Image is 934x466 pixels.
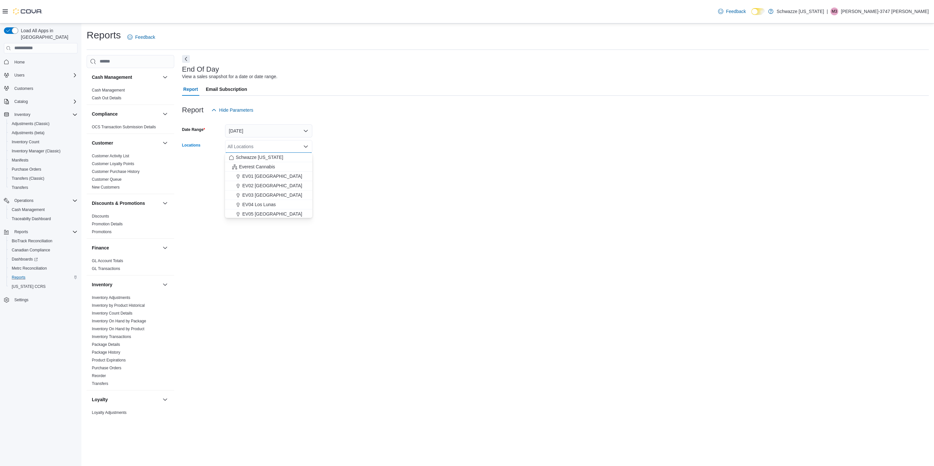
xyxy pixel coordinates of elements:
button: Operations [12,197,36,205]
button: Adjustments (Classic) [7,119,80,128]
button: Customer [161,139,169,147]
button: Transfers [7,183,80,192]
span: Reports [12,275,25,280]
a: Package Details [92,342,120,347]
span: Reorder [92,373,106,378]
span: Everest Cannabis [239,163,275,170]
span: EV02 [GEOGRAPHIC_DATA] [242,182,302,189]
span: Customers [14,86,33,91]
button: Users [1,71,80,80]
span: EV04 Los Lunas [242,201,276,208]
a: BioTrack Reconciliation [9,237,55,245]
button: Loyalty [92,396,160,403]
button: Traceabilty Dashboard [7,214,80,223]
button: Customers [1,84,80,93]
span: Transfers (Classic) [12,176,44,181]
a: Dashboards [7,255,80,264]
span: Purchase Orders [12,167,41,172]
button: Settings [1,295,80,304]
button: Transfers (Classic) [7,174,80,183]
div: Finance [87,257,174,275]
span: Inventory Manager (Classic) [12,148,61,154]
span: [US_STATE] CCRS [12,284,46,289]
h3: Compliance [92,111,118,117]
p: | [827,7,828,15]
span: Purchase Orders [9,165,78,173]
span: Customers [12,84,78,92]
a: Reorder [92,374,106,378]
a: Traceabilty Dashboard [9,215,53,223]
button: Inventory Manager (Classic) [7,147,80,156]
button: Schwazze [US_STATE] [225,153,312,162]
p: [PERSON_NAME]-3747 [PERSON_NAME] [841,7,929,15]
a: Inventory Count Details [92,311,133,316]
button: Compliance [92,111,160,117]
span: Inventory On Hand by Package [92,318,146,324]
span: Inventory Transactions [92,334,131,339]
span: Users [14,73,24,78]
div: Customer [87,152,174,194]
a: Promotion Details [92,222,123,226]
span: Inventory Adjustments [92,295,130,300]
span: Promotion Details [92,221,123,227]
label: Locations [182,143,201,148]
span: Dashboards [12,257,38,262]
span: Inventory [12,111,78,119]
a: Inventory Count [9,138,42,146]
span: Operations [14,198,34,203]
span: Product Expirations [92,358,126,363]
span: Home [12,58,78,66]
button: Discounts & Promotions [92,200,160,206]
span: Load All Apps in [GEOGRAPHIC_DATA] [18,27,78,40]
span: Metrc Reconciliation [12,266,47,271]
h3: Discounts & Promotions [92,200,145,206]
button: EV02 [GEOGRAPHIC_DATA] [225,181,312,191]
h3: Customer [92,140,113,146]
input: Dark Mode [751,8,765,15]
span: EV05 [GEOGRAPHIC_DATA] [242,211,302,217]
div: Michelle-3747 Tolentino [830,7,838,15]
button: Hide Parameters [209,104,256,117]
button: Users [12,71,27,79]
button: Operations [1,196,80,205]
span: Transfers [9,184,78,191]
span: Promotions [92,229,112,234]
a: Customer Purchase History [92,169,140,174]
a: Metrc Reconciliation [9,264,50,272]
button: Finance [161,244,169,252]
span: Inventory Manager (Classic) [9,147,78,155]
button: BioTrack Reconciliation [7,236,80,246]
a: Cash Management [9,206,47,214]
span: Loyalty Adjustments [92,410,127,415]
a: Feedback [125,31,158,44]
div: Loyalty [87,409,174,427]
a: Dashboards [9,255,40,263]
button: EV03 [GEOGRAPHIC_DATA] [225,191,312,200]
span: Discounts [92,214,109,219]
button: Purchase Orders [7,165,80,174]
h1: Reports [87,29,121,42]
a: [US_STATE] CCRS [9,283,48,290]
button: Home [1,57,80,67]
a: OCS Transaction Submission Details [92,125,156,129]
a: Manifests [9,156,31,164]
span: Email Subscription [206,83,247,96]
button: EV05 [GEOGRAPHIC_DATA] [225,209,312,219]
button: Adjustments (beta) [7,128,80,137]
span: Operations [12,197,78,205]
h3: Inventory [92,281,112,288]
a: Customer Loyalty Points [92,162,134,166]
span: Manifests [9,156,78,164]
a: Inventory by Product Historical [92,303,145,308]
button: Inventory [92,281,160,288]
button: Compliance [161,110,169,118]
button: Inventory [161,281,169,289]
span: Feedback [135,34,155,40]
span: Report [183,83,198,96]
span: Customer Queue [92,177,121,182]
button: Loyalty [161,396,169,403]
